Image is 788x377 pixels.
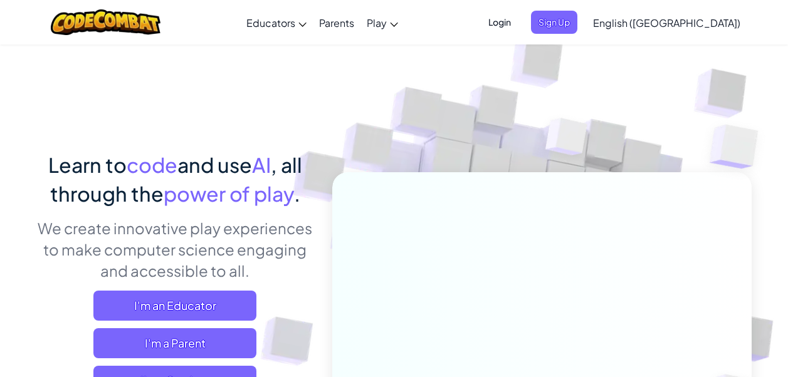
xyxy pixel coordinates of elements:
[240,6,313,39] a: Educators
[164,181,294,206] span: power of play
[246,16,295,29] span: Educators
[294,181,300,206] span: .
[51,9,160,35] img: CodeCombat logo
[37,217,313,281] p: We create innovative play experiences to make computer science engaging and accessible to all.
[93,291,256,321] a: I'm an Educator
[177,152,252,177] span: and use
[481,11,518,34] button: Login
[93,328,256,358] a: I'm a Parent
[587,6,747,39] a: English ([GEOGRAPHIC_DATA])
[313,6,360,39] a: Parents
[593,16,740,29] span: English ([GEOGRAPHIC_DATA])
[360,6,404,39] a: Play
[531,11,577,34] button: Sign Up
[252,152,271,177] span: AI
[48,152,127,177] span: Learn to
[127,152,177,177] span: code
[522,93,612,187] img: Overlap cubes
[367,16,387,29] span: Play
